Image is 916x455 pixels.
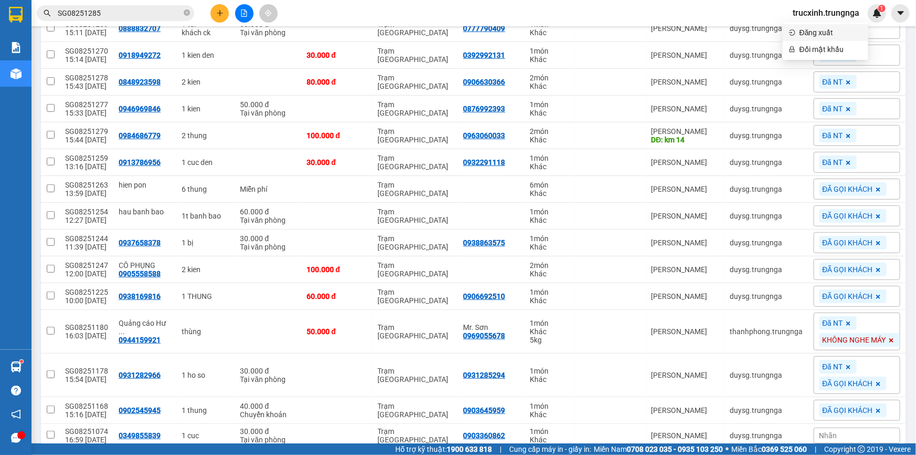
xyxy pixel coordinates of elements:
[240,185,296,193] div: Miễn phí
[65,82,108,90] div: 15:43 [DATE]
[823,211,873,221] span: ĐÃ GỌI KHÁCH
[530,427,570,436] div: 1 món
[11,433,21,443] span: message
[530,410,570,419] div: Khác
[730,51,803,59] div: duysg.trungnga
[119,208,172,216] div: hau banh bao
[789,46,795,53] span: lock
[10,68,22,79] img: warehouse-icon
[20,360,23,363] sup: 1
[307,327,367,336] div: 50.000 đ
[463,431,505,440] div: 0903360862
[65,323,108,332] div: SG08251180
[65,436,108,444] div: 16:59 [DATE]
[119,406,161,415] div: 0902545945
[651,51,720,59] div: [PERSON_NAME]
[119,371,161,379] div: 0931282966
[65,410,108,419] div: 15:16 [DATE]
[65,109,108,117] div: 15:33 [DATE]
[530,189,570,198] div: Khác
[119,239,161,247] div: 0937658378
[730,105,803,113] div: duysg.trungnga
[730,78,803,86] div: duysg.trungnga
[240,367,296,375] div: 30.000 đ
[184,8,190,18] span: close-circle
[463,51,505,59] div: 0392992131
[182,105,230,113] div: 1 kien
[730,371,803,379] div: duysg.trungnga
[823,131,843,140] span: Đã NT
[65,402,108,410] div: SG08251168
[651,24,720,33] div: [PERSON_NAME]
[65,234,108,243] div: SG08251244
[878,5,886,12] sup: 1
[530,296,570,305] div: Khác
[377,181,452,198] div: Trạm [GEOGRAPHIC_DATA]
[463,371,505,379] div: 0931285294
[182,265,230,274] div: 2 kien
[823,292,873,301] span: ĐÃ GỌI KHÁCH
[395,443,492,455] span: Hỗ trợ kỹ thuật:
[44,9,51,17] span: search
[463,105,505,113] div: 0876992393
[9,7,23,23] img: logo-vxr
[182,292,230,301] div: 1 THUNG
[377,20,452,37] div: Trạm [GEOGRAPHIC_DATA]
[182,239,230,247] div: 1 bị
[823,335,886,345] span: KHÔNG NGHE MÁY
[65,74,108,82] div: SG08251278
[730,327,803,336] div: thanhphong.trungnga
[651,371,720,379] div: [PERSON_NAME]
[10,42,22,53] img: solution-icon
[784,6,868,19] span: trucxinh.trungnga
[463,158,505,167] div: 0932291118
[377,208,452,224] div: Trạm [GEOGRAPHIC_DATA]
[119,270,161,278] div: 0905558588
[823,158,843,167] span: Đã NT
[530,162,570,171] div: Khác
[896,8,906,18] span: caret-down
[730,239,803,247] div: duysg.trungnga
[530,127,570,136] div: 2 món
[119,51,161,59] div: 0918949272
[530,270,570,278] div: Khác
[500,443,501,455] span: |
[182,158,230,167] div: 1 cuc den
[119,158,161,167] div: 0913786956
[65,154,108,162] div: SG08251259
[730,131,803,140] div: duysg.trungnga
[530,109,570,117] div: Khác
[182,185,230,193] div: 6 thung
[119,181,172,189] div: hien pon
[307,292,367,301] div: 60.000 đ
[823,104,843,113] span: Đã NT
[377,127,452,144] div: Trạm [GEOGRAPHIC_DATA]
[119,24,161,33] div: 0888832707
[530,319,570,327] div: 1 món
[823,265,873,274] span: ĐÃ GỌI KHÁCH
[731,443,807,455] span: Miền Bắc
[182,28,230,37] div: khách ck
[823,406,873,415] span: ĐÃ GỌI KHÁCH
[377,154,452,171] div: Trạm [GEOGRAPHIC_DATA]
[182,51,230,59] div: 1 kien den
[530,55,570,64] div: Khác
[235,4,254,23] button: file-add
[307,51,367,59] div: 30.000 đ
[463,78,505,86] div: 0906630366
[240,100,296,109] div: 50.000 đ
[530,154,570,162] div: 1 món
[823,184,873,194] span: ĐÃ GỌI KHÁCH
[65,55,108,64] div: 15:14 [DATE]
[119,105,161,113] div: 0946969846
[377,367,452,384] div: Trạm [GEOGRAPHIC_DATA]
[182,78,230,86] div: 2 kien
[65,100,108,109] div: SG08251277
[119,78,161,86] div: 0848923598
[463,131,505,140] div: 0963060033
[216,9,224,17] span: plus
[463,332,505,340] div: 0969055678
[240,28,296,37] div: Tại văn phòng
[651,265,720,274] div: [PERSON_NAME]
[530,327,570,336] div: Khác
